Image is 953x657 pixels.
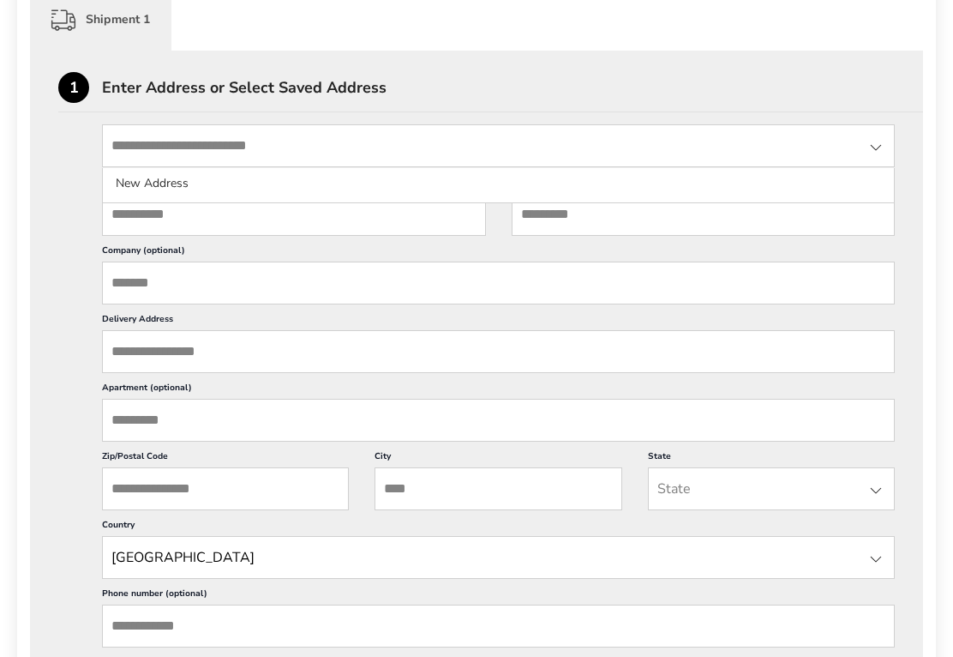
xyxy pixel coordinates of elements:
[102,467,349,510] input: ZIP
[102,313,895,330] label: Delivery Address
[102,330,895,373] input: Delivery Address
[102,244,895,262] label: Company (optional)
[648,467,895,510] input: State
[375,450,621,467] label: City
[102,382,895,399] label: Apartment (optional)
[375,467,621,510] input: City
[103,168,894,199] li: New Address
[102,399,895,442] input: Apartment
[102,193,486,236] input: First Name
[102,262,895,304] input: Company
[102,519,895,536] label: Country
[58,72,89,103] div: 1
[648,450,895,467] label: State
[512,193,896,236] input: Last Name
[102,536,895,579] input: State
[102,80,923,95] div: Enter Address or Select Saved Address
[102,124,895,167] input: State
[102,450,349,467] label: Zip/Postal Code
[102,588,895,605] label: Phone number (optional)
